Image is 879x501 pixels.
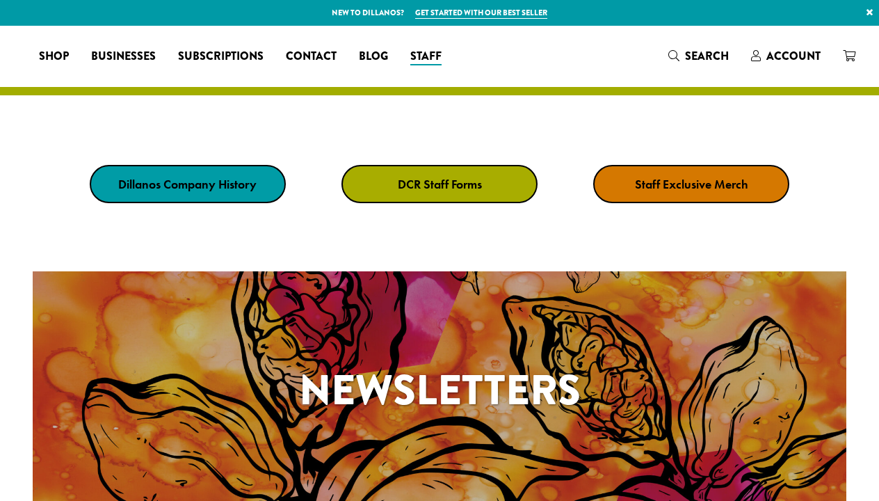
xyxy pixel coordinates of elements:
a: Dillanos Company History [90,165,286,203]
a: DCR Staff Forms [341,165,538,203]
span: Businesses [91,48,156,65]
span: Shop [39,48,69,65]
strong: DCR Staff Forms [398,176,482,192]
h1: Newsletters [33,359,846,422]
a: Shop [28,45,80,67]
span: Staff [410,48,442,65]
span: Account [766,48,821,64]
a: Staff Exclusive Merch [593,165,789,203]
span: Blog [359,48,388,65]
strong: Dillanos Company History [118,176,257,192]
a: Get started with our best seller [415,7,547,19]
a: Staff [399,45,453,67]
span: Search [685,48,729,64]
span: Subscriptions [178,48,264,65]
strong: Staff Exclusive Merch [635,176,748,192]
a: Search [657,45,740,67]
span: Contact [286,48,337,65]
